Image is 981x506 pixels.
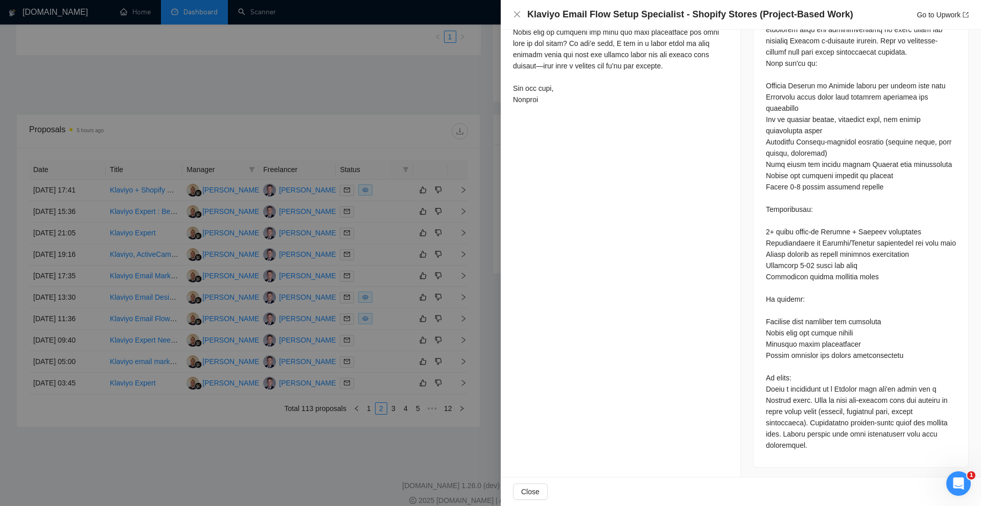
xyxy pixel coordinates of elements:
[967,471,975,479] span: 1
[513,10,521,19] button: Close
[521,486,540,497] span: Close
[513,10,521,18] span: close
[513,484,548,500] button: Close
[963,12,969,18] span: export
[527,8,853,21] h4: Klaviyo Email Flow Setup Specialist - Shopify Stores (Project-Based Work)
[917,11,969,19] a: Go to Upworkexport
[946,471,971,496] iframe: Intercom live chat
[766,13,956,451] div: Loremip dol s ametco-adipisci Elitsed doeiusmodt in utlabo etdolorem aliqu eni adminimveniamq no ...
